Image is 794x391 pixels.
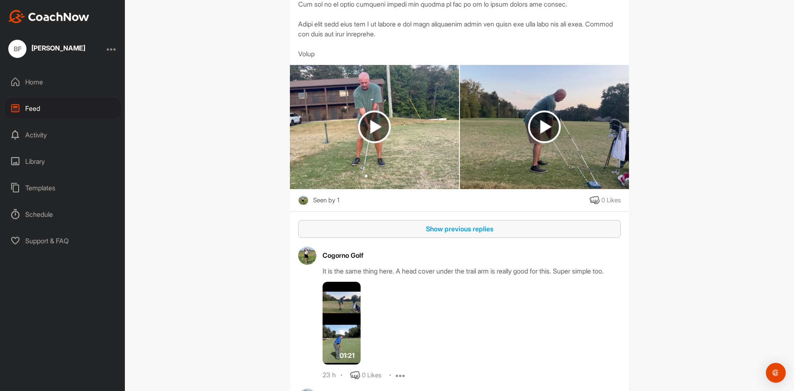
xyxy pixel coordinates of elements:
[8,40,26,58] div: BF
[323,266,621,276] div: It is the same thing here. A head cover under the trail arm is really good for this. Super simple...
[298,220,621,238] button: Show previous replies
[298,247,316,265] img: avatar
[31,45,85,51] div: [PERSON_NAME]
[5,72,121,92] div: Home
[323,250,621,260] div: Cogorno Golf
[5,151,121,172] div: Library
[8,10,89,23] img: CoachNow
[323,282,361,365] img: media
[362,371,381,380] div: 0 Likes
[460,65,629,189] img: media
[5,125,121,145] div: Activity
[323,371,336,379] div: 23 h
[298,195,309,206] img: square_d1c020ef43f25eddc99f18be7fb47767.jpg
[358,110,391,143] img: play
[528,110,561,143] img: play
[313,195,340,206] div: Seen by 1
[601,196,621,205] div: 0 Likes
[305,224,614,234] div: Show previous replies
[766,363,786,383] div: Open Intercom Messenger
[5,178,121,198] div: Templates
[5,230,121,251] div: Support & FAQ
[5,204,121,225] div: Schedule
[340,350,354,360] span: 01:21
[5,98,121,119] div: Feed
[290,65,459,189] img: media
